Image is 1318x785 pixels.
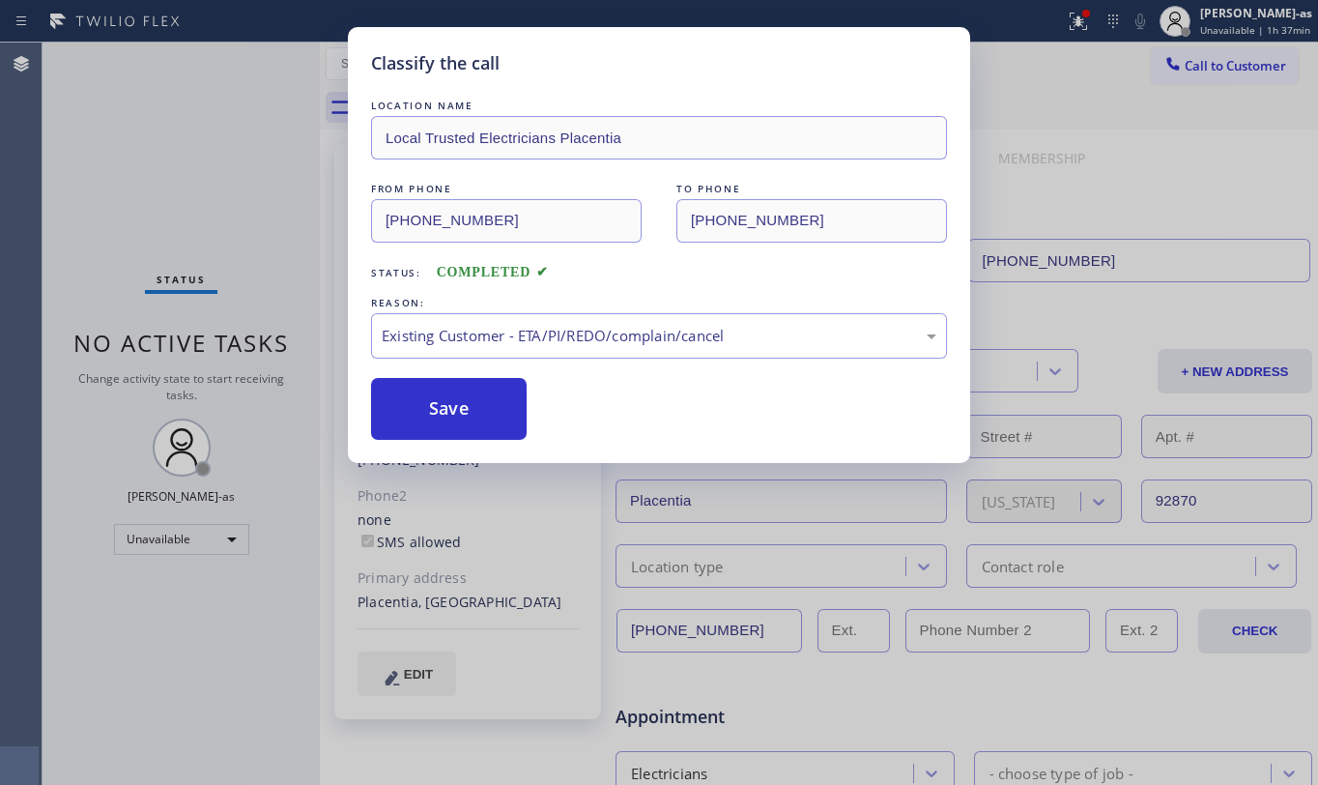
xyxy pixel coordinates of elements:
div: Existing Customer - ETA/PI/REDO/complain/cancel [382,325,936,347]
button: Save [371,378,527,440]
div: FROM PHONE [371,179,642,199]
div: LOCATION NAME [371,96,947,116]
div: REASON: [371,293,947,313]
div: TO PHONE [676,179,947,199]
input: To phone [676,199,947,243]
input: From phone [371,199,642,243]
h5: Classify the call [371,50,500,76]
span: COMPLETED [437,265,549,279]
span: Status: [371,266,421,279]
